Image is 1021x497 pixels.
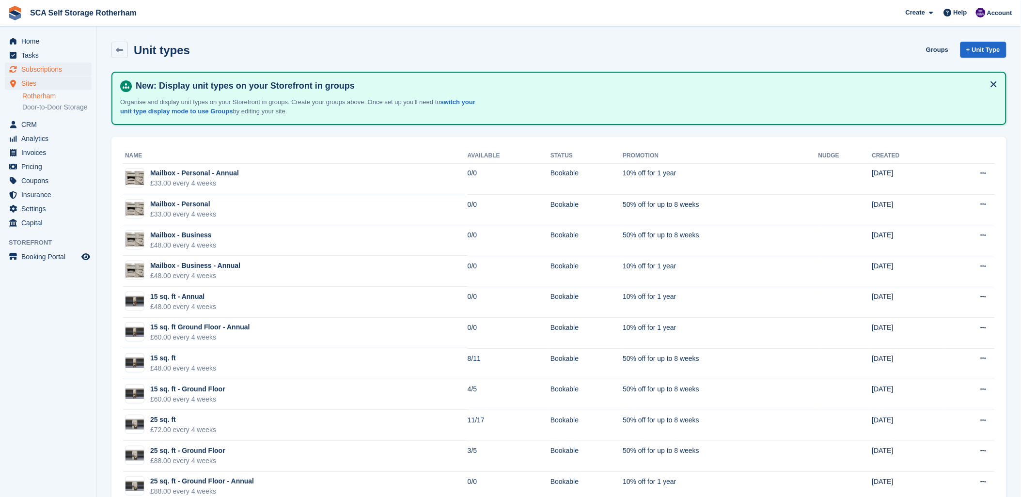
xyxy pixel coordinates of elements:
[468,163,550,194] td: 0/0
[21,174,79,187] span: Coupons
[5,48,92,62] a: menu
[623,379,818,410] td: 50% off for up to 8 weeks
[960,42,1006,58] a: + Unit Type
[550,318,623,349] td: Bookable
[5,216,92,230] a: menu
[126,202,144,216] img: Unknown-4.jpeg
[150,476,254,486] div: 25 sq. ft - Ground Floor - Annual
[150,394,225,404] div: £60.00 every 4 weeks
[623,410,818,441] td: 50% off for up to 8 weeks
[150,240,216,250] div: £48.00 every 4 weeks
[150,199,216,209] div: Mailbox - Personal
[150,230,216,240] div: Mailbox - Business
[872,379,943,410] td: [DATE]
[922,42,952,58] a: Groups
[21,216,79,230] span: Capital
[150,425,216,435] div: £72.00 every 4 weeks
[126,357,144,368] img: 15%20SQ.FT.jpg
[468,348,550,379] td: 8/11
[872,163,943,194] td: [DATE]
[150,178,239,188] div: £33.00 every 4 weeks
[126,296,144,307] img: 15%20SQ.FT.jpg
[872,348,943,379] td: [DATE]
[150,209,216,219] div: £33.00 every 4 weeks
[872,441,943,472] td: [DATE]
[126,481,144,492] img: 25%20SQ.FT.jpg
[132,80,998,92] h4: New: Display unit types on your Storefront in groups
[9,238,96,248] span: Storefront
[80,251,92,263] a: Preview store
[872,287,943,318] td: [DATE]
[906,8,925,17] span: Create
[872,318,943,349] td: [DATE]
[21,146,79,159] span: Invoices
[872,410,943,441] td: [DATE]
[550,348,623,379] td: Bookable
[5,77,92,90] a: menu
[5,174,92,187] a: menu
[5,146,92,159] a: menu
[150,363,216,373] div: £48.00 every 4 weeks
[126,233,144,247] img: Unknown-4.jpeg
[134,44,190,57] h2: Unit types
[5,34,92,48] a: menu
[26,5,141,21] a: SCA Self Storage Rotherham
[623,225,818,256] td: 50% off for up to 8 weeks
[150,486,254,497] div: £88.00 every 4 weeks
[468,148,550,164] th: Available
[22,92,92,101] a: Rotherham
[872,148,943,164] th: Created
[987,8,1012,18] span: Account
[5,118,92,131] a: menu
[623,148,818,164] th: Promotion
[954,8,967,17] span: Help
[468,256,550,287] td: 0/0
[623,194,818,225] td: 50% off for up to 8 weeks
[468,441,550,472] td: 3/5
[21,118,79,131] span: CRM
[468,379,550,410] td: 4/5
[150,292,216,302] div: 15 sq. ft - Annual
[150,384,225,394] div: 15 sq. ft - Ground Floor
[8,6,22,20] img: stora-icon-8386f47178a22dfd0bd8f6a31ec36ba5ce8667c1dd55bd0f319d3a0aa187defe.svg
[21,62,79,76] span: Subscriptions
[818,148,872,164] th: Nudge
[126,171,144,185] img: Unknown-4.jpeg
[21,160,79,173] span: Pricing
[550,256,623,287] td: Bookable
[872,256,943,287] td: [DATE]
[872,194,943,225] td: [DATE]
[468,287,550,318] td: 0/0
[21,250,79,264] span: Booking Portal
[126,388,144,399] img: 15%20SQ.FT.jpg
[150,332,250,342] div: £60.00 every 4 weeks
[5,188,92,202] a: menu
[150,446,225,456] div: 25 sq. ft - Ground Floor
[550,441,623,472] td: Bookable
[550,287,623,318] td: Bookable
[468,194,550,225] td: 0/0
[5,250,92,264] a: menu
[550,225,623,256] td: Bookable
[150,168,239,178] div: Mailbox - Personal - Annual
[150,271,240,281] div: £48.00 every 4 weeks
[5,132,92,145] a: menu
[21,188,79,202] span: Insurance
[976,8,986,17] img: Kelly Neesham
[623,287,818,318] td: 10% off for 1 year
[150,415,216,425] div: 25 sq. ft
[126,264,144,278] img: Unknown-4.jpeg
[550,194,623,225] td: Bookable
[623,348,818,379] td: 50% off for up to 8 weeks
[21,202,79,216] span: Settings
[150,353,216,363] div: 15 sq. ft
[123,148,468,164] th: Name
[623,318,818,349] td: 10% off for 1 year
[5,202,92,216] a: menu
[150,456,225,466] div: £88.00 every 4 weeks
[126,419,144,430] img: 25%20SQ.FT.jpg
[5,62,92,76] a: menu
[21,48,79,62] span: Tasks
[550,410,623,441] td: Bookable
[468,225,550,256] td: 0/0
